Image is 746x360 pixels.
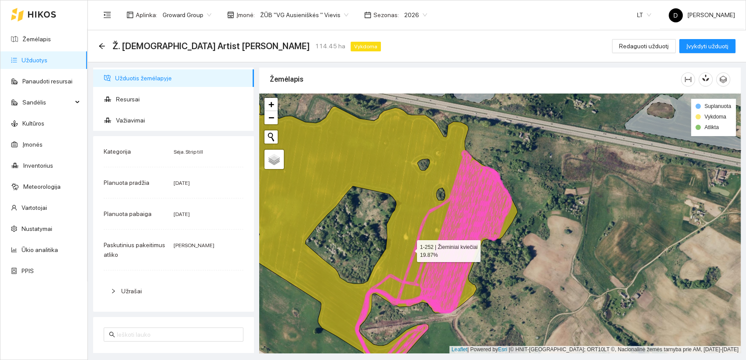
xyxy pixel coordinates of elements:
[116,112,247,129] span: Važiavimai
[681,76,695,83] span: column-width
[612,43,676,50] a: Redaguoti užduotį
[109,331,115,338] span: search
[163,8,211,22] span: Groward Group
[22,120,44,127] a: Kultūros
[619,41,669,51] span: Redaguoti užduotį
[452,346,467,353] a: Leaflet
[227,11,234,18] span: shop
[351,42,381,51] span: Vykdoma
[612,39,676,53] button: Redaguoti užduotį
[315,41,345,51] span: 114.45 ha
[268,99,274,110] span: +
[270,67,681,92] div: Žemėlapis
[704,114,726,120] span: Vykdoma
[115,69,247,87] span: Užduotis žemėlapyje
[404,8,427,22] span: 2026
[22,141,43,148] a: Įmonės
[679,39,735,53] button: Įvykdyti užduotį
[509,346,510,353] span: |
[268,112,274,123] span: −
[136,10,157,20] span: Aplinka :
[104,148,131,155] span: Kategorija
[111,288,116,294] span: right
[174,180,190,186] span: [DATE]
[686,41,728,51] span: Įvykdyti užduotį
[373,10,399,20] span: Sezonas :
[127,11,134,18] span: layout
[236,10,255,20] span: Įmonė :
[104,281,243,301] div: Užrašai
[98,6,116,24] button: menu-fold
[669,11,735,18] span: [PERSON_NAME]
[98,43,105,50] div: Atgal
[498,346,507,353] a: Esri
[104,179,149,186] span: Planuota pradžia
[174,211,190,217] span: [DATE]
[103,11,111,19] span: menu-fold
[264,111,278,124] a: Zoom out
[674,8,678,22] span: D
[364,11,371,18] span: calendar
[104,241,165,258] span: Paskutinius pakeitimus atliko
[681,72,695,86] button: column-width
[23,183,61,190] a: Meteorologija
[264,150,284,169] a: Layers
[22,204,47,211] a: Vartotojai
[704,124,719,130] span: Atlikta
[22,57,47,64] a: Užduotys
[264,130,278,144] button: Initiate a new search
[104,210,152,217] span: Planuota pabaiga
[260,8,348,22] span: ŽŪB "VG Ausieniškės " Vievis
[116,90,247,108] span: Resursai
[22,246,58,253] a: Ūkio analitika
[23,162,53,169] a: Inventorius
[22,94,72,111] span: Sandėlis
[637,8,651,22] span: LT
[704,103,731,109] span: Suplanuota
[449,346,741,353] div: | Powered by © HNIT-[GEOGRAPHIC_DATA]; ORT10LT ©, Nacionalinė žemės tarnyba prie AM, [DATE]-[DATE]
[98,43,105,50] span: arrow-left
[174,242,214,248] span: [PERSON_NAME]
[112,39,310,53] span: Ž. kviečių Artist sėja
[174,149,203,155] span: Sėja. Strip till
[117,330,238,339] input: Ieškoti lauko
[22,225,52,232] a: Nustatymai
[22,36,51,43] a: Žemėlapis
[22,267,34,274] a: PPIS
[121,288,142,295] span: Užrašai
[22,78,72,85] a: Panaudoti resursai
[264,98,278,111] a: Zoom in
